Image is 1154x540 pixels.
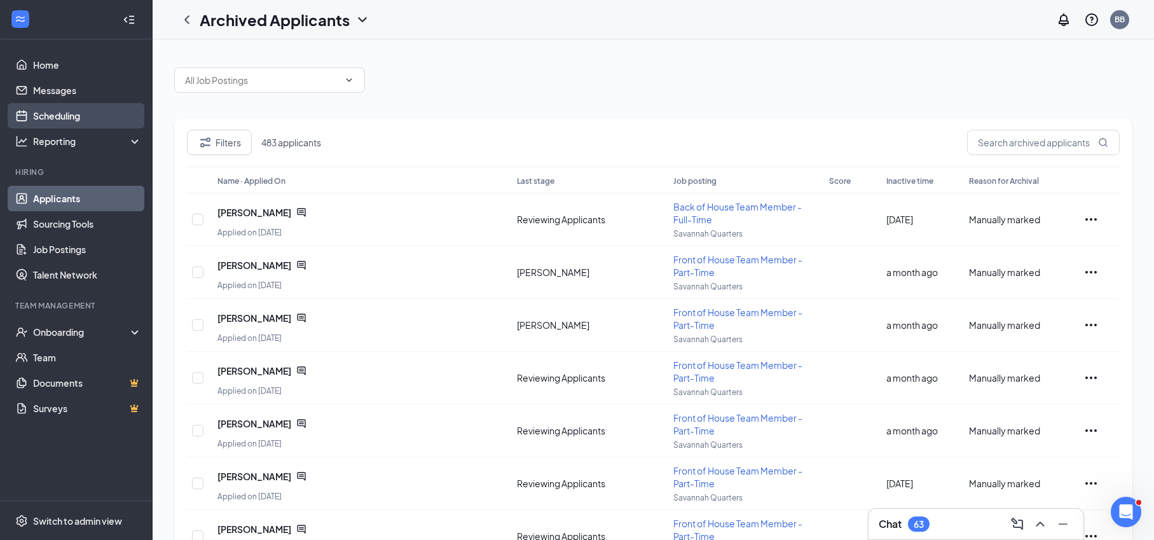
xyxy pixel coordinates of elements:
svg: ChevronDown [344,75,354,85]
a: SurveysCrown [33,396,142,421]
svg: ChatActive [296,313,306,323]
a: Applicants [33,186,142,211]
span: Front of House Team Member - Part-Time [673,254,802,278]
div: [PERSON_NAME] [517,266,661,279]
button: Back of House Team Member - Full-Time [673,200,817,226]
button: ComposeMessage [1007,514,1027,534]
svg: Ellipses [1083,265,1099,280]
svg: Analysis [15,135,28,148]
a: DocumentsCrown [33,370,142,396]
span: a month ago [886,319,938,331]
a: Scheduling [33,103,142,128]
h1: Archived Applicants [200,9,350,31]
span: Name · Applied On [217,176,285,186]
button: Name · Applied On [217,173,285,188]
div: Team Management [15,300,139,311]
p: Savannah Quarters [673,228,817,239]
span: a month ago [886,425,938,436]
span: Reason for Archival [969,176,1039,186]
p: Savannah Quarters [673,387,817,398]
a: Job Postings [33,237,142,262]
span: Manually marked [969,319,1040,331]
div: Reporting [33,135,142,148]
span: [DATE] [886,478,913,489]
span: Manually marked [969,372,1040,384]
button: Filter Filters [187,130,252,155]
button: Score [829,173,851,188]
input: All Job Postings [185,73,339,87]
svg: ChatActive [296,260,306,270]
span: [PERSON_NAME] [217,470,291,483]
svg: MagnifyingGlass [1098,137,1108,148]
button: Front of House Team Member - Part-Time [673,306,817,331]
svg: Ellipses [1083,317,1099,333]
span: [PERSON_NAME] [217,259,291,272]
button: Reason for Archival [969,173,1039,188]
span: Manually marked [969,478,1040,489]
span: Applied on [DATE] [217,333,282,343]
span: Front of House Team Member - Part-Time [673,307,802,331]
p: Savannah Quarters [673,281,817,292]
span: Job posting [673,176,717,186]
svg: QuestionInfo [1084,12,1099,27]
span: [PERSON_NAME] [217,206,291,219]
svg: ChatActive [296,419,306,429]
span: Applied on [DATE] [217,280,282,290]
svg: Notifications [1056,12,1071,27]
span: Front of House Team Member - Part-Time [673,359,802,384]
span: Back of House Team Member - Full-Time [673,201,802,225]
span: Applied on [DATE] [217,492,282,501]
input: Search archived applicants [967,130,1120,155]
button: Inactive time [886,173,933,188]
div: 63 [914,519,924,530]
div: Switch to admin view [33,515,122,527]
span: [PERSON_NAME] [217,523,291,536]
a: Talent Network [33,262,142,287]
h3: Chat [879,517,902,531]
span: [DATE] [886,214,913,225]
svg: Ellipses [1083,212,1099,227]
a: Messages [33,78,142,103]
svg: ChevronUp [1033,516,1048,532]
div: [PERSON_NAME] [517,319,661,331]
span: Applied on [DATE] [217,439,282,448]
button: Front of House Team Member - Part-Time [673,359,817,384]
div: BB [1115,14,1125,25]
span: Applied on [DATE] [217,386,282,396]
span: [PERSON_NAME] [217,312,291,324]
span: Front of House Team Member - Part-Time [673,412,802,436]
svg: Ellipses [1083,476,1099,491]
iframe: Intercom live chat [1111,497,1141,527]
span: Inactive time [886,176,933,186]
a: Home [33,52,142,78]
button: Minimize [1053,514,1073,534]
button: ChevronUp [1030,514,1050,534]
a: Team [33,345,142,370]
svg: Ellipses [1083,423,1099,438]
svg: ChevronDown [355,12,370,27]
span: Front of House Team Member - Part-Time [673,465,802,489]
button: Job posting [673,173,717,188]
p: Savannah Quarters [673,440,817,450]
span: Manually marked [969,267,1040,278]
p: Savannah Quarters [673,334,817,345]
div: Hiring [15,167,139,177]
span: a month ago [886,267,938,278]
div: Reviewing Applicants [517,477,661,490]
div: Reviewing Applicants [517,213,661,226]
svg: ChatActive [296,524,306,534]
span: 483 applicants [261,136,326,149]
button: Front of House Team Member - Part-Time [673,412,817,437]
span: [PERSON_NAME] [217,364,291,377]
button: Last stage [517,173,554,188]
span: a month ago [886,372,938,384]
svg: Collapse [123,13,135,26]
svg: Ellipses [1083,370,1099,385]
div: Reviewing Applicants [517,371,661,384]
p: Savannah Quarters [673,492,817,503]
svg: ComposeMessage [1010,516,1025,532]
svg: ChatActive [296,471,306,481]
div: Reviewing Applicants [517,424,661,437]
svg: ChevronLeft [179,12,195,27]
